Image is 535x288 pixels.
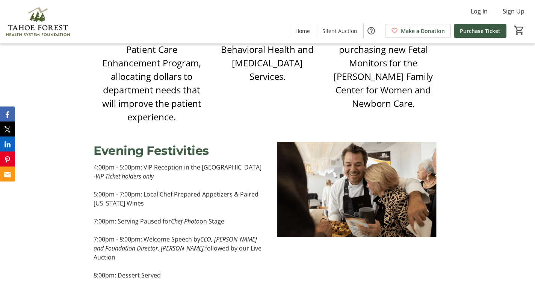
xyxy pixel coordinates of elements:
[401,27,445,35] span: Make a Donation
[512,24,526,37] button: Cart
[5,3,71,40] img: Tahoe Forest Health System Foundation's Logo
[460,27,500,35] span: Purchase Ticket
[471,7,488,16] span: Log In
[272,142,441,237] img: undefined
[503,7,524,16] span: Sign Up
[295,27,310,35] span: Home
[94,142,263,160] p: Evening Festivities
[94,271,263,280] p: 8:00pm: Dessert Served
[454,24,506,38] a: Purchase Ticket
[94,217,263,226] p: 7:00pm: Serving Paused for on Stage
[94,163,263,181] p: 4:00pm - 5:00pm: VIP Reception in the [GEOGRAPHIC_DATA] -
[330,2,437,110] p: of the $200,000 raised at our 75th Anniversary Gala was allocated to purchasing new Fetal Monitor...
[171,217,199,225] em: Chef Photo
[316,24,363,38] a: Silent Auction
[289,24,316,38] a: Home
[94,190,263,208] p: 5:00pm - 7:00pm: Local Chef Prepared Appetizers & Paired [US_STATE] Wines
[497,5,530,17] button: Sign Up
[95,172,154,180] em: VIP Ticket holders only
[94,235,263,262] p: 7:00pm - 8:00pm: Welcome Speech by followed by our Live Auction
[465,5,494,17] button: Log In
[385,24,451,38] a: Make a Donation
[322,27,357,35] span: Silent Auction
[364,23,379,38] button: Help
[98,2,205,124] p: Designated from previous Gift Tree proceeds to support our Patient Care Enhancement Program, allo...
